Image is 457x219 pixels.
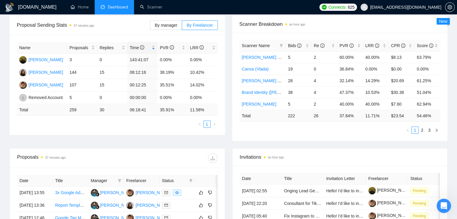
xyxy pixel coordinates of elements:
span: Scanner Name [242,43,270,48]
span: user [362,5,366,9]
div: [PERSON_NAME] [100,202,135,208]
a: MI[PERSON_NAME] [91,190,135,195]
td: [DATE] 02:55 [240,184,282,197]
img: upwork-logo.png [322,5,327,10]
td: 4 [311,86,337,98]
span: CPR [391,43,405,48]
td: $0.00 [388,63,414,75]
td: 0 [97,54,127,66]
span: Pending [410,200,428,207]
button: right [433,127,440,134]
td: 11.58 % [187,104,218,116]
span: Pending [410,187,428,194]
li: Next Page [433,127,440,134]
td: 60.00% [337,51,363,63]
span: Invitations [240,153,440,161]
td: 0.00% [187,91,218,104]
td: 2 [311,51,337,63]
div: [PERSON_NAME] [136,202,170,208]
td: 2 [311,98,337,110]
td: 08:12:16 [127,66,157,79]
li: Previous Page [196,121,203,128]
div: [PERSON_NAME] [29,56,63,63]
img: c1eoFFNpkKwD1OidvrB7w8jRSGSm0dEzN-CWyxJ391Kf3soqN9itx_tQrUhxq9agvq [368,199,376,207]
td: $7.60 [388,98,414,110]
li: Previous Page [404,127,411,134]
span: LRR [190,45,204,50]
td: 10.53% [363,86,389,98]
td: [DATE] 13:55 [17,187,53,199]
a: setting [445,5,455,10]
td: 5 [67,91,97,104]
td: 38 [285,86,311,98]
td: Onging Lead Generation FB / IG/ Google [282,184,324,197]
th: Freelancer [124,175,159,187]
button: like [197,202,205,209]
span: Re [314,43,324,48]
a: Pending [410,188,431,193]
a: Brand Identity ([PERSON_NAME]) [242,90,306,95]
li: 1 [203,121,211,128]
a: [PERSON_NAME] [368,200,412,205]
a: IK[PERSON_NAME] [19,57,63,62]
span: info-circle [297,43,301,48]
th: Replies [97,42,127,54]
img: AL [126,189,134,196]
td: 51.04% [414,86,440,98]
img: MI [91,189,98,196]
span: info-circle [320,43,324,48]
span: Scanner Breakdown [239,20,440,28]
th: Title [53,175,88,187]
td: 107 [67,79,97,91]
a: 2 [419,127,425,133]
td: 4 [311,75,337,86]
img: IK [19,56,27,64]
td: 0 [311,63,337,75]
td: 26 [311,110,337,121]
a: Onging Lead Generation FB / IG/ Google [284,188,361,193]
td: 222 [285,110,311,121]
span: setting [445,5,454,10]
td: 0.00% [157,91,187,104]
td: 259 [67,104,97,116]
div: [PERSON_NAME] [29,82,63,88]
a: AL[PERSON_NAME] [126,190,170,195]
td: [DATE] 22:20 [240,197,282,210]
td: 00:12:25 [127,79,157,91]
li: 1 [411,127,419,134]
td: 00:00:00 [127,91,157,104]
td: 11.71 % [363,110,389,121]
td: 0.00% [414,63,440,75]
td: 62.94% [414,98,440,110]
span: PVR [340,43,354,48]
td: 19 [285,63,311,75]
a: homeHome [71,4,89,10]
a: searchScanner [140,4,162,10]
button: right [211,121,218,128]
td: 15 [97,79,127,91]
td: 37.84 % [337,110,363,121]
th: Manager [88,175,124,187]
a: 1 [204,121,210,127]
img: gigradar-bm.png [95,192,99,196]
img: VM [19,69,27,76]
span: like [199,203,203,208]
div: Proposals [17,153,117,163]
span: Score [417,43,433,48]
img: AL [19,81,27,89]
th: Name [17,42,67,54]
time: 37 minutes ago [74,24,94,27]
span: info-circle [349,43,354,48]
button: left [404,127,411,134]
span: info-circle [375,43,379,48]
span: left [198,122,202,126]
a: [PERSON_NAME] [368,213,412,218]
th: Freelancer [366,173,408,184]
a: [PERSON_NAME] CAPI [242,78,288,83]
a: Canva (Vlada) [242,67,269,71]
td: 06:18:41 [127,104,157,116]
th: Date [240,173,282,184]
td: 28 [285,75,311,86]
span: info-circle [429,43,433,48]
